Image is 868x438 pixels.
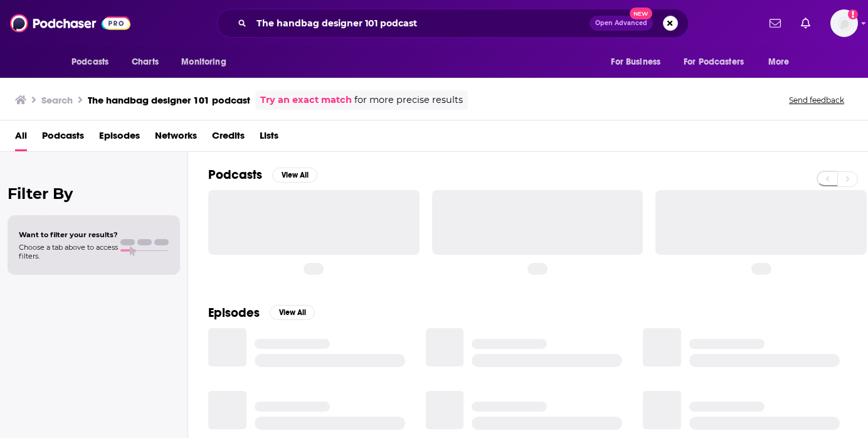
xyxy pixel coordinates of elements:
button: Send feedback [785,95,848,105]
a: Networks [155,126,197,151]
h3: The handbag designer 101 podcast [88,94,250,106]
h2: Episodes [208,305,260,321]
span: Open Advanced [595,20,647,26]
a: All [15,126,27,151]
img: Podchaser - Follow, Share and Rate Podcasts [10,11,130,35]
button: open menu [602,50,676,74]
a: Show notifications dropdown [796,13,815,34]
button: open menu [760,50,805,74]
span: Choose a tab above to access filters. [19,243,118,260]
div: Search podcasts, credits, & more... [217,9,689,38]
span: For Business [611,53,660,71]
a: EpisodesView All [208,305,315,321]
button: open menu [675,50,762,74]
button: open menu [172,50,242,74]
h2: Filter By [8,184,180,203]
input: Search podcasts, credits, & more... [251,13,590,33]
span: New [630,8,652,19]
span: for more precise results [354,93,463,107]
img: User Profile [830,9,858,37]
a: Podcasts [42,126,84,151]
span: Podcasts [71,53,109,71]
button: Show profile menu [830,9,858,37]
button: Open AdvancedNew [590,16,653,31]
h2: Podcasts [208,167,262,183]
span: Charts [132,53,159,71]
span: Logged in as SolComms [830,9,858,37]
span: Want to filter your results? [19,230,118,239]
span: More [768,53,790,71]
svg: Add a profile image [848,9,858,19]
button: View All [272,168,317,183]
button: View All [270,305,315,320]
span: Monitoring [181,53,226,71]
h3: Search [41,94,73,106]
a: PodcastsView All [208,167,317,183]
a: Lists [260,126,278,151]
a: Episodes [99,126,140,151]
a: Show notifications dropdown [765,13,786,34]
a: Charts [124,50,166,74]
a: Credits [212,126,245,151]
span: For Podcasters [684,53,744,71]
button: open menu [63,50,125,74]
a: Try an exact match [260,93,352,107]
